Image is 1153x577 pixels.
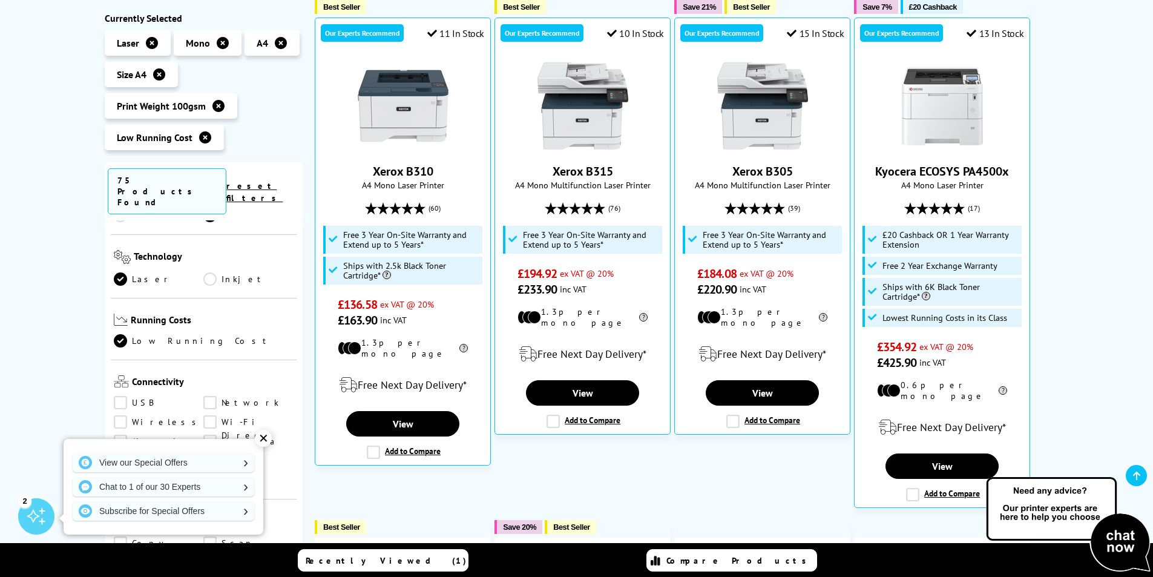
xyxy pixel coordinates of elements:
[257,37,268,49] span: A4
[114,397,204,410] a: USB
[73,477,254,496] a: Chat to 1 of our 30 Experts
[537,142,628,154] a: Xerox B315
[788,197,800,220] span: (39)
[323,523,360,532] span: Best Seller
[919,341,973,352] span: ex VAT @ 20%
[315,520,366,534] button: Best Seller
[967,27,1023,39] div: 13 In Stock
[306,555,467,566] span: Recently Viewed (1)
[131,314,294,329] span: Running Costs
[203,416,294,429] a: Wi-Fi Direct
[646,549,817,572] a: Compare Products
[703,230,839,249] span: Free 3 Year On-Site Warranty and Extend up to 5 Years*
[346,411,459,437] a: View
[114,376,129,388] img: Connectivity
[882,313,1007,323] span: Lowest Running Costs in its Class
[906,488,980,501] label: Add to Compare
[501,179,664,191] span: A4 Mono Multifunction Laser Printer
[367,446,441,459] label: Add to Compare
[117,100,206,112] span: Print Weight 100gsm
[740,283,766,295] span: inc VAT
[132,376,294,391] span: Connectivity
[186,37,210,49] span: Mono
[706,380,818,406] a: View
[117,68,146,81] span: Size A4
[526,380,639,406] a: View
[681,179,844,191] span: A4 Mono Multifunction Laser Printer
[877,339,916,355] span: £354.92
[117,131,192,143] span: Low Running Cost
[114,272,204,286] a: Laser
[203,537,294,550] a: Scan
[545,520,596,534] button: Best Seller
[358,142,448,154] a: Xerox B310
[73,453,254,472] a: View our Special Offers
[380,314,407,326] span: inc VAT
[560,283,586,295] span: inc VAT
[255,430,272,447] div: ✕
[18,494,31,507] div: 2
[108,168,227,214] span: 75 Products Found
[553,163,613,179] a: Xerox B315
[429,197,441,220] span: (60)
[897,61,988,151] img: Kyocera ECOSYS PA4500x
[681,337,844,371] div: modal_delivery
[373,163,433,179] a: Xerox B310
[427,27,484,39] div: 11 In Stock
[717,61,808,151] img: Xerox B305
[968,197,980,220] span: (17)
[517,266,557,282] span: £194.92
[608,197,620,220] span: (76)
[984,475,1153,575] img: Open Live Chat window
[683,2,716,12] span: Save 21%
[501,337,664,371] div: modal_delivery
[321,24,404,42] div: Our Experts Recommend
[697,306,827,328] li: 1.3p per mono page
[358,61,448,151] img: Xerox B310
[338,337,468,359] li: 1.3p per mono page
[114,250,131,264] img: Technology
[697,282,737,297] span: £220.90
[560,268,614,279] span: ex VAT @ 20%
[861,179,1023,191] span: A4 Mono Laser Printer
[343,230,480,249] span: Free 3 Year On-Site Warranty and Extend up to 5 Years*
[717,142,808,154] a: Xerox B305
[105,12,303,24] div: Currently Selected
[877,380,1007,401] li: 0.6p per mono page
[114,335,294,348] a: Low Running Cost
[882,230,1019,249] span: £20 Cashback OR 1 Year Warranty Extension
[323,2,360,12] span: Best Seller
[494,520,542,534] button: Save 20%
[861,410,1023,444] div: modal_delivery
[114,314,128,326] img: Running Costs
[733,2,770,12] span: Best Seller
[553,523,590,532] span: Best Seller
[114,416,204,429] a: Wireless
[321,179,484,191] span: A4 Mono Laser Printer
[919,357,946,368] span: inc VAT
[787,27,844,39] div: 15 In Stock
[321,368,484,402] div: modal_delivery
[134,250,294,266] span: Technology
[862,2,892,12] span: Save 7%
[537,61,628,151] img: Xerox B315
[732,163,793,179] a: Xerox B305
[226,180,283,203] a: reset filters
[909,2,957,12] span: £20 Cashback
[885,453,998,479] a: View
[523,230,660,249] span: Free 3 Year On-Site Warranty and Extend up to 5 Years*
[680,24,763,42] div: Our Experts Recommend
[666,555,813,566] span: Compare Products
[726,415,800,428] label: Add to Compare
[882,282,1019,302] span: Ships with 6K Black Toner Cartridge*
[503,2,540,12] span: Best Seller
[875,163,1009,179] a: Kyocera ECOSYS PA4500x
[114,537,204,550] a: Copy
[877,355,916,371] span: £425.90
[343,261,480,280] span: Ships with 2.5k Black Toner Cartridge*
[882,261,997,271] span: Free 2 Year Exchange Warranty
[897,142,988,154] a: Kyocera ECOSYS PA4500x
[860,24,943,42] div: Our Experts Recommend
[338,312,377,328] span: £163.90
[117,37,139,49] span: Laser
